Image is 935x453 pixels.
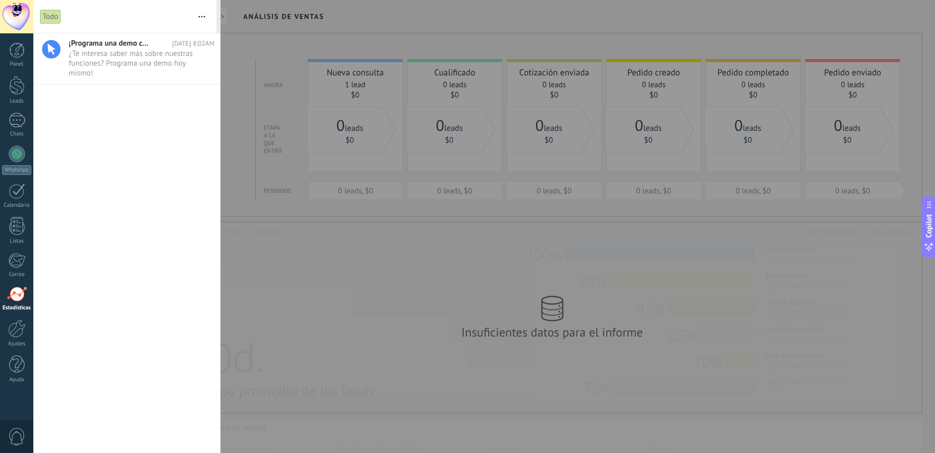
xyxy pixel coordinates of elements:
div: Calendario [2,202,32,209]
div: Ayuda [2,377,32,383]
div: Todo [40,9,61,24]
span: [DATE] 8:02AM [172,38,214,48]
span: Copilot [924,214,934,238]
div: Correo [2,271,32,278]
span: ¿Te interesa saber más sobre nuestras funciones? Programa una demo hoy mismo! [69,49,195,77]
div: Chats [2,131,32,137]
div: Listas [2,238,32,245]
div: Leads [2,98,32,105]
div: Panel [2,61,32,68]
div: WhatsApp [2,165,31,175]
a: ¡Programa una demo con un experto! [DATE] 8:02AM ¿Te interesa saber más sobre nuestras funciones?... [33,33,220,84]
div: Ajustes [2,341,32,347]
span: ¡Programa una demo con un experto! [69,38,151,48]
div: Estadísticas [2,305,32,311]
